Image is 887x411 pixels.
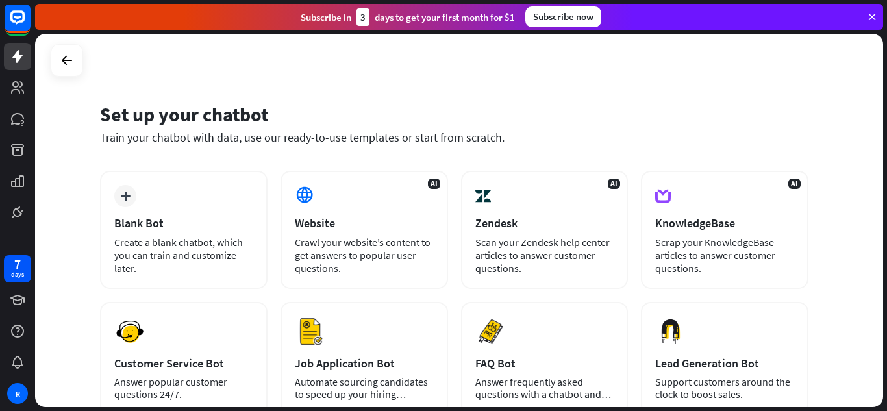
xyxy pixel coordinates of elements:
div: R [7,383,28,404]
div: Subscribe now [525,6,601,27]
a: 7 days [4,255,31,282]
div: Subscribe in days to get your first month for $1 [301,8,515,26]
div: 3 [356,8,369,26]
div: days [11,270,24,279]
div: 7 [14,258,21,270]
